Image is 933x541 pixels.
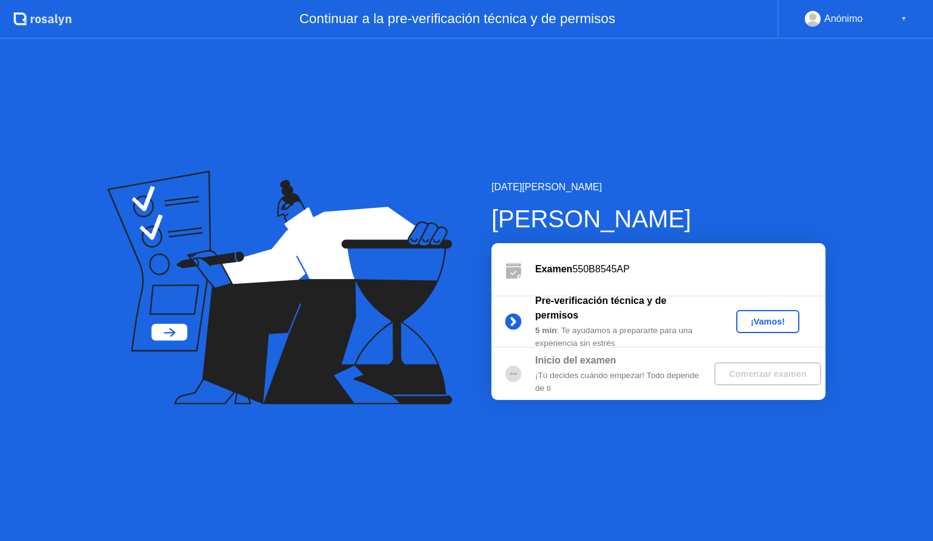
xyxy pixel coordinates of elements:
div: : Te ayudamos a prepararte para una experiencia sin estrés [535,325,710,350]
button: Comenzar examen [714,362,821,385]
div: Anónimo [824,11,863,27]
div: ¡Vamos! [741,317,795,326]
b: Inicio del examen [535,355,616,365]
div: ¡Tú decides cuándo empezar! Todo depende de ti [535,370,710,395]
b: Examen [535,264,572,274]
b: 5 min [535,326,557,335]
div: 550B8545AP [535,262,825,277]
div: [DATE][PERSON_NAME] [491,180,825,195]
div: ▼ [901,11,907,27]
div: [PERSON_NAME] [491,201,825,237]
div: Comenzar examen [719,369,816,379]
b: Pre-verificación técnica y de permisos [535,295,666,320]
button: ¡Vamos! [736,310,799,333]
